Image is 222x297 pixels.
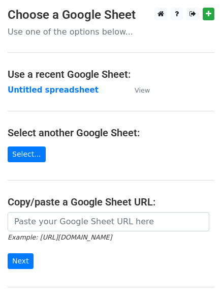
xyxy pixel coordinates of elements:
[8,233,112,241] small: Example: [URL][DOMAIN_NAME]
[8,26,214,37] p: Use one of the options below...
[8,68,214,80] h4: Use a recent Google Sheet:
[8,196,214,208] h4: Copy/paste a Google Sheet URL:
[8,253,34,269] input: Next
[124,85,150,95] a: View
[8,85,99,95] a: Untitled spreadsheet
[135,86,150,94] small: View
[8,212,209,231] input: Paste your Google Sheet URL here
[8,127,214,139] h4: Select another Google Sheet:
[8,146,46,162] a: Select...
[8,8,214,22] h3: Choose a Google Sheet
